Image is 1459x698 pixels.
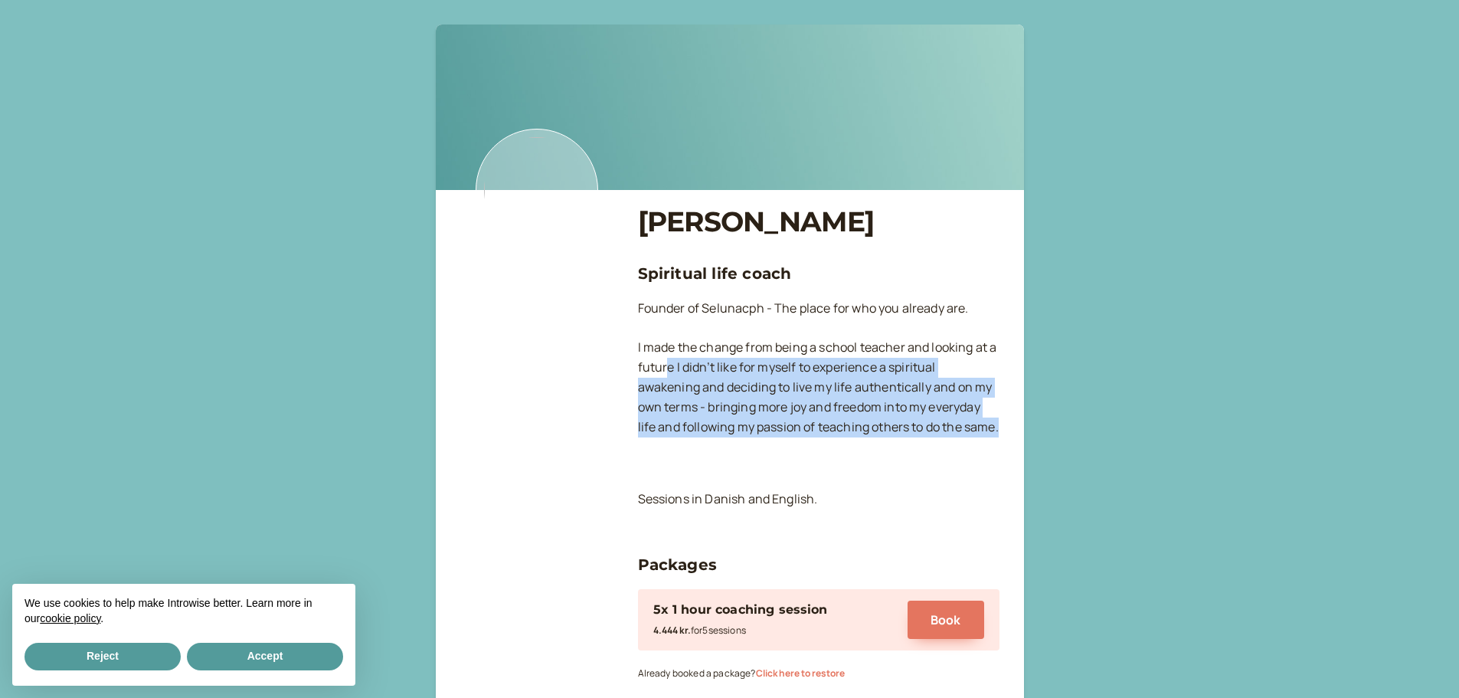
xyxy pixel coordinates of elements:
h1: [PERSON_NAME] [638,205,999,238]
small: Already booked a package? [638,667,845,680]
h3: Packages [638,552,999,577]
p: Sessions in Danish and English. [638,470,999,529]
small: for 5 session s [653,624,746,637]
div: 5x 1 hour coaching session4.444 kr.for5sessions [653,600,892,640]
button: Book [908,601,984,639]
h3: Spiritual life coach [638,261,999,286]
div: 5x 1 hour coaching session [653,600,828,620]
button: Accept [187,643,343,670]
a: cookie policy [40,612,100,624]
b: 4.444 kr. [653,624,691,637]
div: We use cookies to help make Introwise better. Learn more in our . [12,584,355,640]
p: Founder of Selunacph - The place for who you already are. I made the change from being a school t... [638,299,999,457]
button: Click here to restore [756,668,845,679]
button: Reject [25,643,181,670]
